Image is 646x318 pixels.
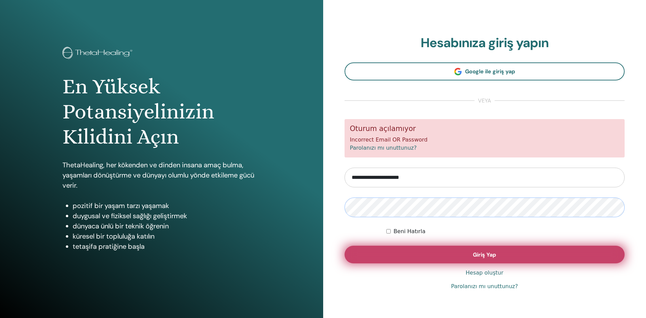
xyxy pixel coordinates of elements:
[73,241,261,251] li: tetaşifa pratiğine başla
[73,211,261,221] li: duygusal ve fiziksel sağlığı geliştirmek
[73,201,261,211] li: pozitif bir yaşam tarzı yaşamak
[345,62,625,80] a: Google ile giriş yap
[475,97,495,105] span: veya
[345,246,625,263] button: Giriş Yap
[62,160,261,190] p: ThetaHealing, her kökenden ve dinden insana amaç bulma, yaşamları dönüştürme ve dünyayı olumlu yö...
[451,282,518,291] a: Parolanızı mı unuttunuz?
[73,221,261,231] li: dünyaca ünlü bir teknik öğrenin
[393,227,425,236] label: Beni Hatırla
[62,74,261,150] h1: En Yüksek Potansiyelinizin Kilidini Açın
[386,227,625,236] div: Keep me authenticated indefinitely or until I manually logout
[465,68,515,75] span: Google ile giriş yap
[466,269,503,277] a: Hesap oluştur
[350,145,417,151] a: Parolanızı mı unuttunuz?
[350,125,620,133] h5: Oturum açılamıyor
[345,35,625,51] h2: Hesabınıza giriş yapın
[473,251,496,258] span: Giriş Yap
[345,119,625,157] div: Incorrect Email OR Password
[73,231,261,241] li: küresel bir topluluğa katılın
